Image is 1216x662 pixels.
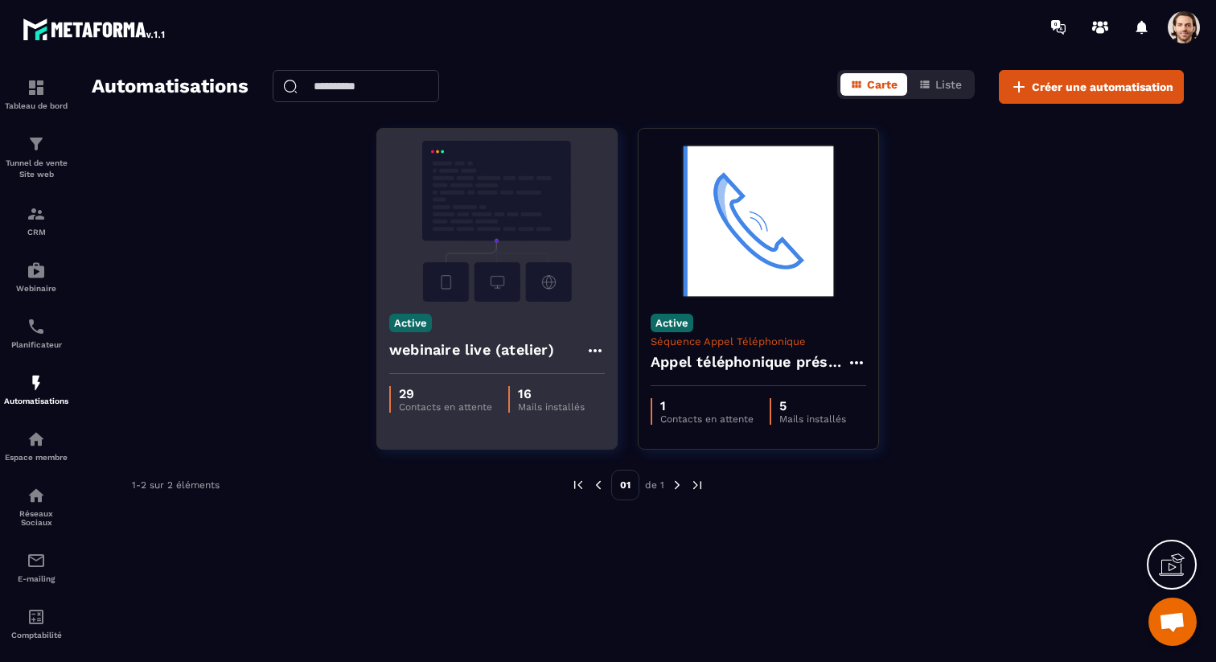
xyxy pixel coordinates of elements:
[27,551,46,570] img: email
[27,607,46,627] img: accountant
[4,66,68,122] a: formationformationTableau de bord
[4,249,68,305] a: automationsautomationsWebinaire
[4,284,68,293] p: Webinaire
[389,339,554,361] h4: webinaire live (atelier)
[1032,79,1173,95] span: Créer une automatisation
[999,70,1184,104] button: Créer une automatisation
[27,261,46,280] img: automations
[670,478,684,492] img: next
[4,539,68,595] a: emailemailE-mailing
[27,317,46,336] img: scheduler
[779,398,846,413] p: 5
[4,595,68,652] a: accountantaccountantComptabilité
[4,158,68,180] p: Tunnel de vente Site web
[399,401,492,413] p: Contacts en attente
[399,386,492,401] p: 29
[611,470,639,500] p: 01
[389,314,432,332] p: Active
[4,122,68,192] a: formationformationTunnel de vente Site web
[4,631,68,639] p: Comptabilité
[27,373,46,393] img: automations
[4,101,68,110] p: Tableau de bord
[4,474,68,539] a: social-networksocial-networkRéseaux Sociaux
[4,574,68,583] p: E-mailing
[660,413,754,425] p: Contacts en attente
[909,73,972,96] button: Liste
[4,509,68,527] p: Réseaux Sociaux
[867,78,898,91] span: Carte
[27,204,46,224] img: formation
[389,141,605,302] img: automation-background
[4,192,68,249] a: formationformationCRM
[935,78,962,91] span: Liste
[4,397,68,405] p: Automatisations
[651,141,866,302] img: automation-background
[651,335,866,347] p: Séquence Appel Téléphonique
[27,430,46,449] img: automations
[645,479,664,491] p: de 1
[27,134,46,154] img: formation
[1148,598,1197,646] div: Ouvrir le chat
[4,361,68,417] a: automationsautomationsAutomatisations
[4,453,68,462] p: Espace membre
[518,386,585,401] p: 16
[4,417,68,474] a: automationsautomationsEspace membre
[4,305,68,361] a: schedulerschedulerPlanificateur
[27,78,46,97] img: formation
[840,73,907,96] button: Carte
[23,14,167,43] img: logo
[651,351,847,373] h4: Appel téléphonique présence
[27,486,46,505] img: social-network
[4,340,68,349] p: Planificateur
[651,314,693,332] p: Active
[660,398,754,413] p: 1
[690,478,705,492] img: next
[92,70,249,104] h2: Automatisations
[779,413,846,425] p: Mails installés
[571,478,585,492] img: prev
[132,479,220,491] p: 1-2 sur 2 éléments
[4,228,68,236] p: CRM
[518,401,585,413] p: Mails installés
[591,478,606,492] img: prev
